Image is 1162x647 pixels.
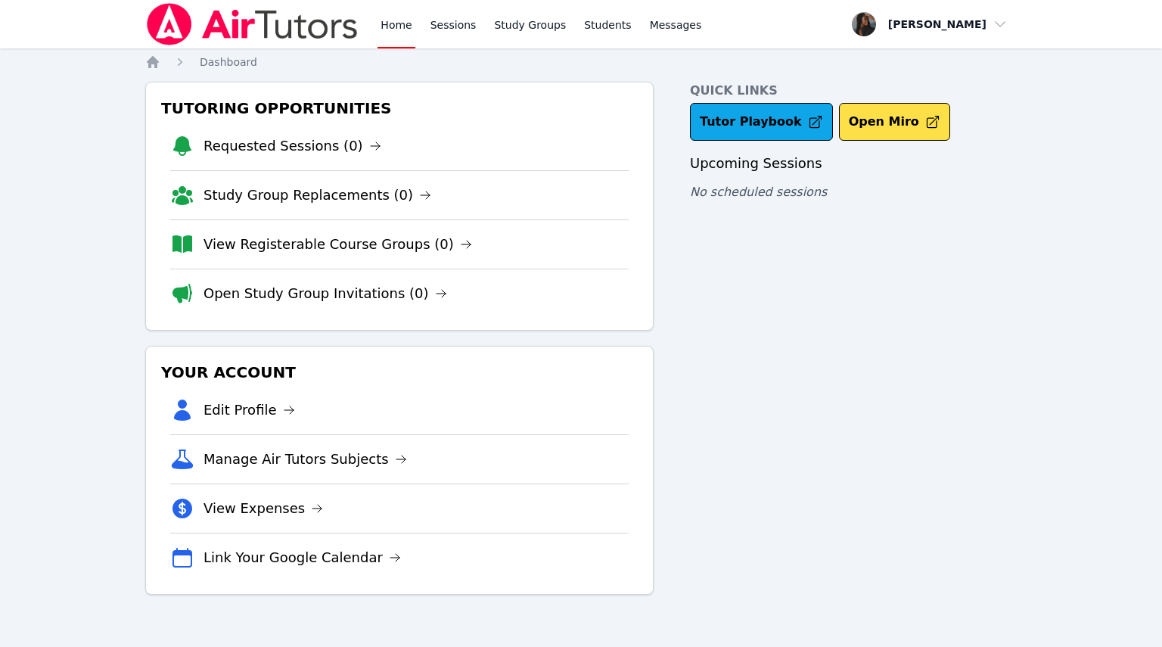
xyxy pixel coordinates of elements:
[839,103,950,141] button: Open Miro
[690,82,1017,100] h4: Quick Links
[145,3,359,45] img: Air Tutors
[204,498,323,519] a: View Expenses
[204,135,381,157] a: Requested Sessions (0)
[650,17,702,33] span: Messages
[204,449,407,470] a: Manage Air Tutors Subjects
[690,103,833,141] a: Tutor Playbook
[200,56,257,68] span: Dashboard
[158,95,641,122] h3: Tutoring Opportunities
[204,185,431,206] a: Study Group Replacements (0)
[158,359,641,386] h3: Your Account
[204,283,447,304] a: Open Study Group Invitations (0)
[204,234,472,255] a: View Registerable Course Groups (0)
[204,400,295,421] a: Edit Profile
[145,54,1017,70] nav: Breadcrumb
[204,547,401,568] a: Link Your Google Calendar
[690,153,1017,174] h3: Upcoming Sessions
[200,54,257,70] a: Dashboard
[690,185,827,199] span: No scheduled sessions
